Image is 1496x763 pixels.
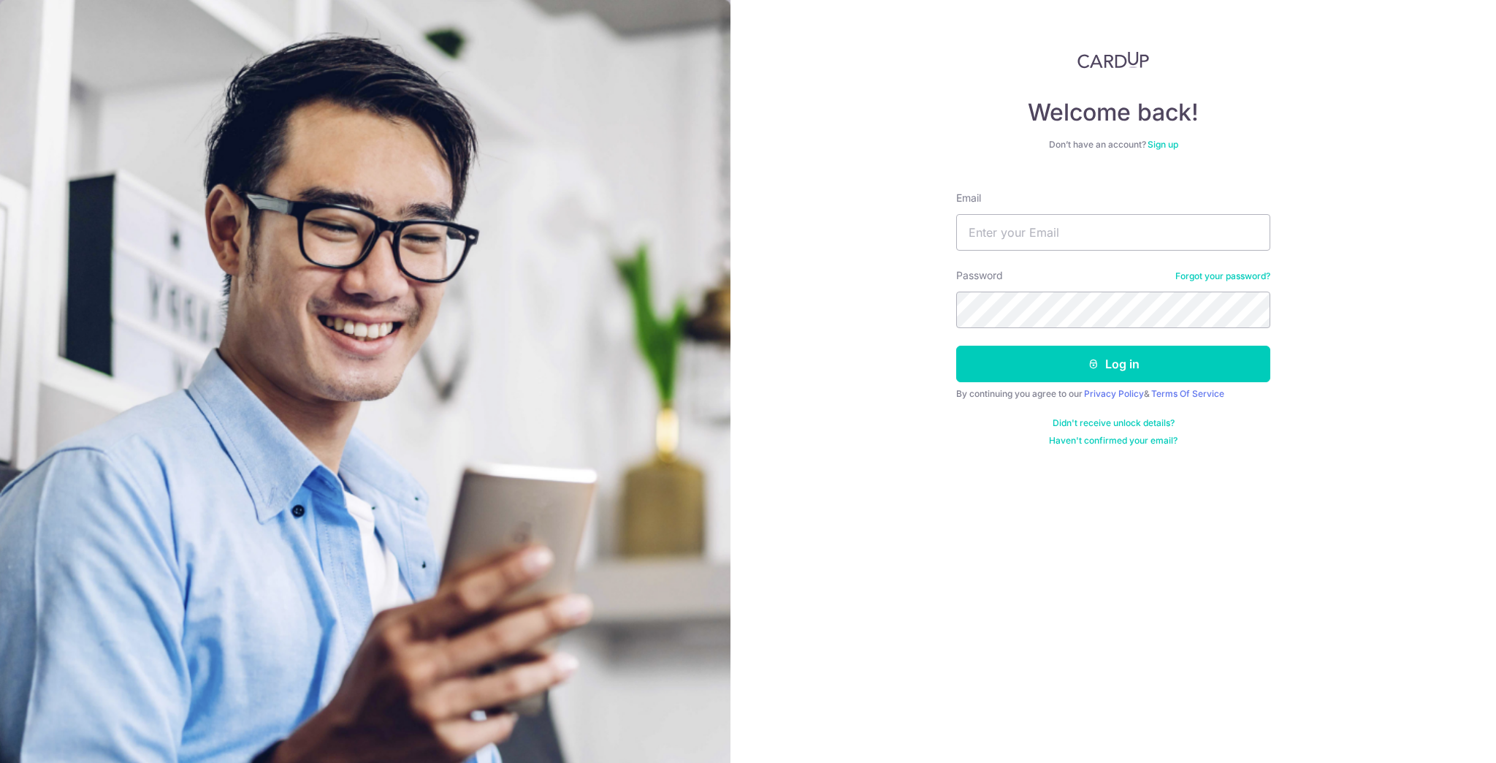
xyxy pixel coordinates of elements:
a: Sign up [1148,139,1178,150]
a: Privacy Policy [1084,388,1144,399]
input: Enter your Email [956,214,1270,251]
button: Log in [956,346,1270,382]
div: Don’t have an account? [956,139,1270,151]
h4: Welcome back! [956,98,1270,127]
label: Password [956,268,1003,283]
a: Terms Of Service [1151,388,1224,399]
a: Didn't receive unlock details? [1053,417,1175,429]
img: CardUp Logo [1077,51,1149,69]
a: Forgot your password? [1175,270,1270,282]
div: By continuing you agree to our & [956,388,1270,400]
label: Email [956,191,981,205]
a: Haven't confirmed your email? [1049,435,1178,447]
